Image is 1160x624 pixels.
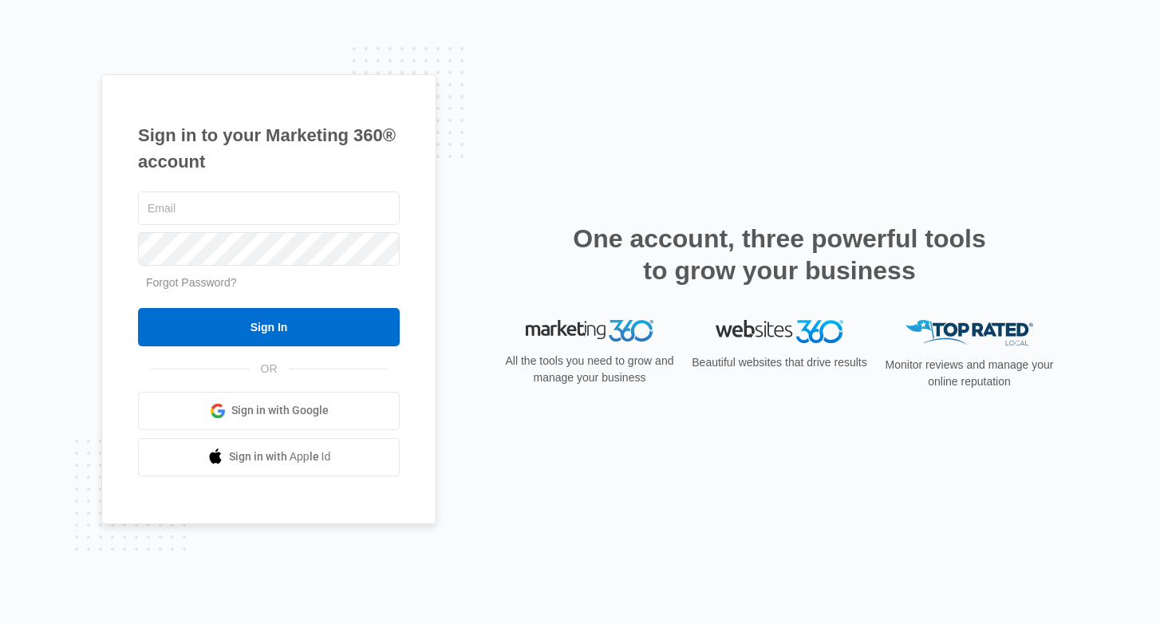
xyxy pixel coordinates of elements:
[526,320,653,342] img: Marketing 360
[906,320,1033,346] img: Top Rated Local
[138,392,400,430] a: Sign in with Google
[500,353,679,386] p: All the tools you need to grow and manage your business
[138,122,400,175] h1: Sign in to your Marketing 360® account
[568,223,991,286] h2: One account, three powerful tools to grow your business
[716,320,843,343] img: Websites 360
[138,308,400,346] input: Sign In
[880,357,1059,390] p: Monitor reviews and manage your online reputation
[250,361,289,377] span: OR
[229,448,331,465] span: Sign in with Apple Id
[690,354,869,371] p: Beautiful websites that drive results
[138,192,400,225] input: Email
[138,438,400,476] a: Sign in with Apple Id
[231,402,329,419] span: Sign in with Google
[146,276,237,289] a: Forgot Password?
